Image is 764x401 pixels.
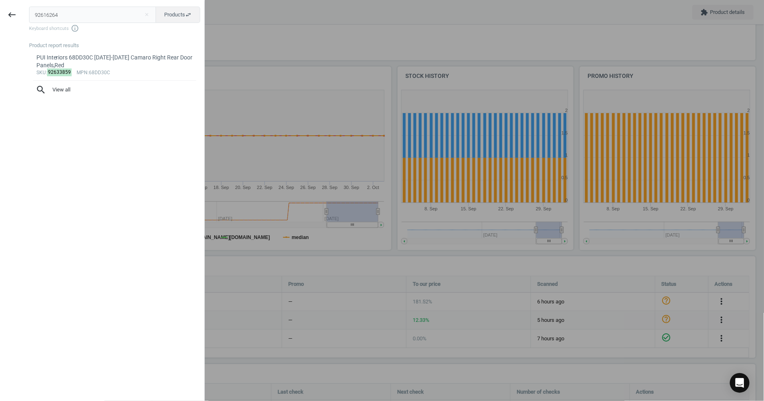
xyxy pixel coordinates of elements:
[2,5,21,25] button: keyboard_backspace
[36,70,193,76] div: : :68DD30C
[36,84,46,95] i: search
[36,70,46,75] span: sku
[140,11,153,18] button: Close
[7,10,17,20] i: keyboard_backspace
[36,54,193,70] div: PUI Interiors 68DD30C [DATE]-[DATE] Camaro Right Rear Door Panels,Red
[185,11,192,18] i: swap_horiz
[36,84,194,95] span: View all
[29,81,200,99] button: searchView all
[77,70,88,75] span: mpn
[730,373,750,393] div: Open Intercom Messenger
[164,11,192,18] span: Products
[71,24,79,32] i: info_outline
[29,7,156,23] input: Enter the SKU or product name
[29,24,200,32] span: Keyboard shortcuts
[29,42,204,49] div: Product report results
[156,7,200,23] button: Productsswap_horiz
[47,68,72,76] mark: 92633859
